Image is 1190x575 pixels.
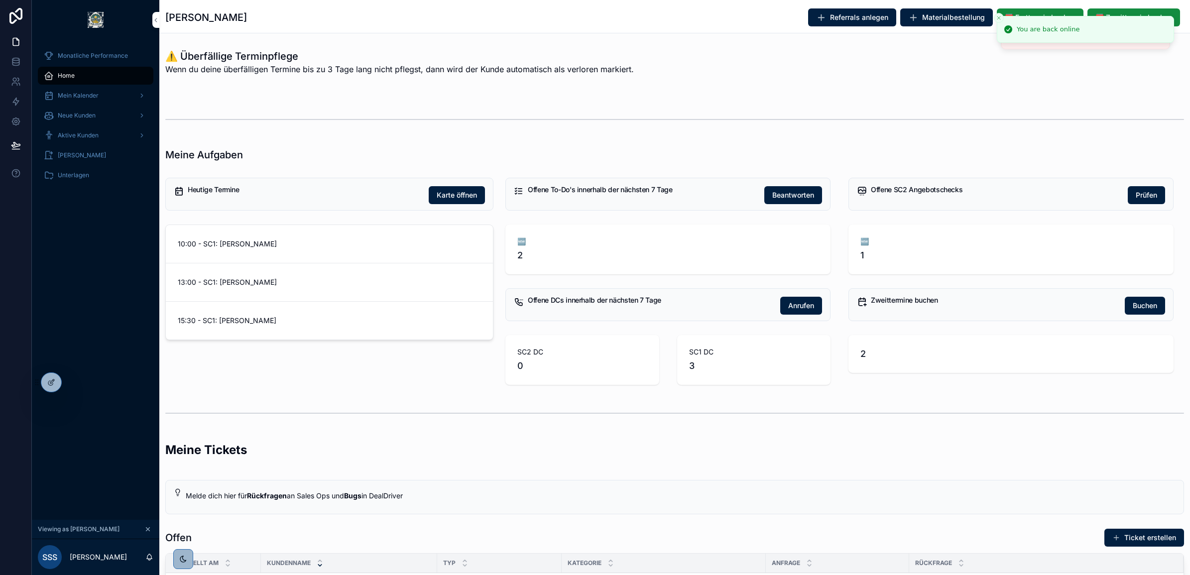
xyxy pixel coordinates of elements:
span: 🆕 [517,236,819,246]
button: Referrals anlegen [808,8,896,26]
img: App logo [88,12,104,28]
h1: Offen [165,531,192,545]
span: 2 [860,347,1162,361]
h1: ⚠️ Überfällige Terminpflege [165,49,634,63]
span: Kundenname [267,559,311,567]
span: 🆕 [860,236,1162,246]
span: SSS [42,551,57,563]
span: Viewing as [PERSON_NAME] [38,525,119,533]
span: Monatliche Performance [58,52,128,60]
a: Monatliche Performance [38,47,153,65]
span: Erstellt am [178,559,219,567]
span: SC2 DC [517,347,647,357]
strong: Bugs [344,491,361,500]
span: 0 [517,359,647,373]
button: Karte öffnen [429,186,485,204]
span: 2 [517,248,819,262]
h1: [PERSON_NAME] [165,10,247,24]
a: [PERSON_NAME] [38,146,153,164]
div: Melde dich hier für **Rückfragen** an Sales Ops und **Bugs** in DealDriver [186,490,1176,502]
a: Unterlagen [38,166,153,184]
span: 13:00 - SC1: [PERSON_NAME] [178,277,481,287]
a: Neue Kunden [38,107,153,124]
span: 10:00 - SC1: [PERSON_NAME] [178,239,481,249]
h5: Offene DCs innerhalb der nächsten 7 Tage [528,297,772,304]
button: 🗓️ Zweittermin buchen [1087,8,1180,26]
div: You are back online [1017,24,1079,34]
p: Melde dich hier für an Sales Ops und in DealDriver [186,490,1176,502]
button: Anrufen [780,297,822,315]
span: 15:30 - SC1: [PERSON_NAME] [178,316,481,326]
strong: Rückfragen [247,491,287,500]
a: Aktive Kunden [38,126,153,144]
span: Buchen [1133,301,1157,311]
span: Anrufen [788,301,814,311]
button: Prüfen [1128,186,1165,204]
span: [PERSON_NAME] [58,151,106,159]
a: 13:00 - SC1: [PERSON_NAME] [166,263,493,302]
span: Typ [443,559,456,567]
h1: Meine Aufgaben [165,148,243,162]
h5: Offene To-Do's innerhalb der nächsten 7 Tage [528,186,756,193]
a: Mein Kalender [38,87,153,105]
button: 🗓️ Ersttermin buchen [997,8,1083,26]
span: Kategorie [568,559,601,567]
button: Beantworten [764,186,822,204]
span: 3 [689,359,819,373]
span: Unterlagen [58,171,89,179]
span: Home [58,72,75,80]
button: Buchen [1125,297,1165,315]
h5: Zweittermine buchen [871,297,1117,304]
p: [PERSON_NAME] [70,552,127,562]
div: scrollable content [32,40,159,197]
span: Referrals anlegen [830,12,888,22]
span: Rückfrage [915,559,952,567]
span: SC1 DC [689,347,819,357]
span: Wenn du deine überfälligen Termine bis zu 3 Tage lang nicht pflegst, dann wird der Kunde automati... [165,63,634,75]
span: Materialbestellung [922,12,985,22]
span: Neue Kunden [58,112,96,119]
h5: Heutige Termine [188,186,421,193]
h2: Meine Tickets [165,442,247,458]
a: 10:00 - SC1: [PERSON_NAME] [166,225,493,263]
span: Aktive Kunden [58,131,99,139]
a: Home [38,67,153,85]
button: Materialbestellung [900,8,993,26]
button: Close toast [994,13,1004,23]
button: Ticket erstellen [1104,529,1184,547]
span: Beantworten [772,190,814,200]
span: Anfrage [772,559,800,567]
span: Mein Kalender [58,92,99,100]
span: Karte öffnen [437,190,477,200]
span: 1 [860,248,1162,262]
h5: Offene SC2 Angebotschecks [871,186,1120,193]
span: Prüfen [1136,190,1157,200]
a: 15:30 - SC1: [PERSON_NAME] [166,302,493,340]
